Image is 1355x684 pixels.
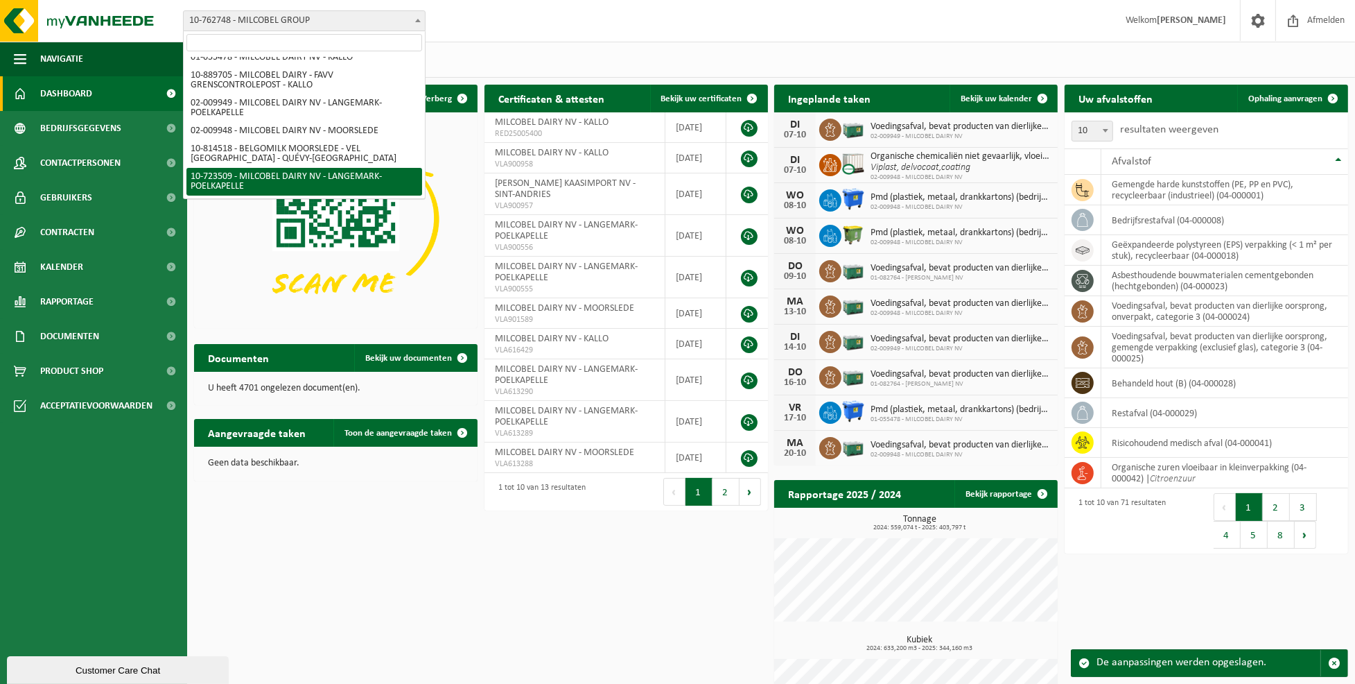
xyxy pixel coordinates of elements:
span: 02-009948 - MILCOBEL DAIRY NV [871,239,1051,247]
td: [DATE] [665,173,726,215]
div: 07-10 [781,166,809,176]
a: Bekijk rapportage [954,480,1056,508]
img: WB-1100-HPE-BE-01 [841,400,865,423]
span: Voedingsafval, bevat producten van dierlijke oorsprong, gemengde verpakking (exc... [871,369,1051,380]
button: 2 [713,478,740,506]
button: 1 [1236,493,1263,521]
div: DO [781,367,809,378]
img: Download de VHEPlus App [194,112,478,325]
span: Documenten [40,319,99,354]
span: 10-762748 - MILCOBEL GROUP [183,10,426,31]
span: 01-055478 - MILCOBEL DAIRY NV [871,416,1051,424]
span: [PERSON_NAME] KAASIMPORT NV - SINT-ANDRIES [495,178,636,200]
h2: Aangevraagde taken [194,419,320,446]
span: 02-009948 - MILCOBEL DAIRY NV [871,203,1051,212]
div: MA [781,438,809,449]
span: 02-009948 - MILCOBEL DAIRY NV [871,173,1051,182]
button: 1 [685,478,713,506]
div: 17-10 [781,413,809,423]
span: MILCOBEL DAIRY NV - LANGEMARK-POELKAPELLE [495,406,638,427]
td: bedrijfsrestafval (04-000008) [1101,205,1348,235]
div: 1 tot 10 van 13 resultaten [491,477,586,507]
img: PB-IC-CU [841,152,865,176]
span: Kalender [40,250,83,284]
span: Dashboard [40,76,92,111]
td: [DATE] [665,329,726,359]
p: Geen data beschikbaar. [208,459,464,468]
span: Product Shop [40,354,103,388]
i: Viplast, delvocoat,coating [871,162,970,173]
span: 2024: 559,074 t - 2025: 403,797 t [781,524,1058,531]
h2: Rapportage 2025 / 2024 [774,480,915,507]
td: [DATE] [665,257,726,298]
span: Bekijk uw kalender [961,94,1032,103]
span: Bekijk uw documenten [365,354,452,363]
img: WB-1100-HPE-BE-01 [841,187,865,211]
span: Contracten [40,215,94,250]
td: [DATE] [665,215,726,257]
td: [DATE] [665,112,726,143]
img: PB-LB-0680-HPE-GN-01 [841,293,865,317]
span: VLA900957 [495,200,655,212]
span: VLA900556 [495,242,655,253]
span: VLA613289 [495,428,655,439]
img: PB-LB-0680-HPE-GN-01 [841,258,865,282]
span: 10 [1072,121,1112,141]
button: Next [1295,521,1316,549]
a: Toon de aangevraagde taken [333,419,476,447]
iframe: chat widget [7,653,231,684]
div: WO [781,190,809,201]
td: gemengde harde kunststoffen (PE, PP en PVC), recycleerbaar (industrieel) (04-000001) [1101,175,1348,205]
li: 10-723509 - MILCOBEL DAIRY NV - LANGEMARK-POELKAPELLE [186,168,422,196]
span: 01-082764 - [PERSON_NAME] NV [871,274,1051,282]
a: Bekijk uw kalender [950,85,1056,112]
span: VLA900958 [495,159,655,170]
td: behandeld hout (B) (04-000028) [1101,368,1348,398]
div: 09-10 [781,272,809,282]
li: 10-814518 - BELGOMILK MOORSLEDE - VEL [GEOGRAPHIC_DATA] - QUÉVY-[GEOGRAPHIC_DATA] [186,140,422,168]
div: VR [781,402,809,413]
div: 16-10 [781,378,809,388]
td: voedingsafval, bevat producten van dierlijke oorsprong, gemengde verpakking (exclusief glas), cat... [1101,327,1348,368]
td: [DATE] [665,298,726,329]
strong: [PERSON_NAME] [1157,15,1226,26]
button: 2 [1263,493,1290,521]
h2: Uw afvalstoffen [1065,85,1166,112]
div: DI [781,119,809,130]
img: PB-LB-0680-HPE-GN-01 [841,329,865,352]
h2: Certificaten & attesten [484,85,618,112]
span: VLA901589 [495,314,655,325]
span: VLA900555 [495,284,655,295]
span: Organische chemicaliën niet gevaarlijk, vloeibaar in ibc [871,151,1051,162]
span: VLA613290 [495,386,655,397]
a: Bekijk uw certificaten [650,85,767,112]
span: 02-009948 - MILCOBEL DAIRY NV [871,451,1051,459]
h2: Documenten [194,344,283,371]
div: 14-10 [781,343,809,352]
span: VLA616429 [495,345,655,356]
img: PB-LB-0680-HPE-GN-01 [841,117,865,140]
td: [DATE] [665,401,726,443]
i: Citroenzuur [1150,474,1196,484]
td: voedingsafval, bevat producten van dierlijke oorsprong, onverpakt, categorie 3 (04-000024) [1101,296,1348,327]
div: DO [781,261,809,272]
span: MILCOBEL DAIRY NV - LANGEMARK-POELKAPELLE [495,220,638,241]
li: 10-889705 - MILCOBEL DAIRY - FAVV GRENSCONTROLEPOST - KALLO [186,67,422,94]
div: De aanpassingen werden opgeslagen. [1096,650,1320,676]
td: [DATE] [665,443,726,473]
span: 01-082764 - [PERSON_NAME] NV [871,380,1051,388]
div: WO [781,225,809,237]
span: Acceptatievoorwaarden [40,388,152,423]
span: Toon de aangevraagde taken [344,429,452,438]
div: 20-10 [781,449,809,459]
span: MILCOBEL DAIRY NV - KALLO [495,334,609,344]
h3: Kubiek [781,635,1058,652]
img: PB-LB-0680-HPE-GN-01 [841,364,865,388]
span: Ophaling aanvragen [1248,94,1322,103]
span: MILCOBEL DAIRY NV - KALLO [495,117,609,128]
li: 01-055478 - MILCOBEL DAIRY NV - KALLO [186,49,422,67]
button: 5 [1241,521,1268,549]
div: 08-10 [781,237,809,246]
button: Next [740,478,761,506]
span: 02-009949 - MILCOBEL DAIRY NV [871,345,1051,353]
